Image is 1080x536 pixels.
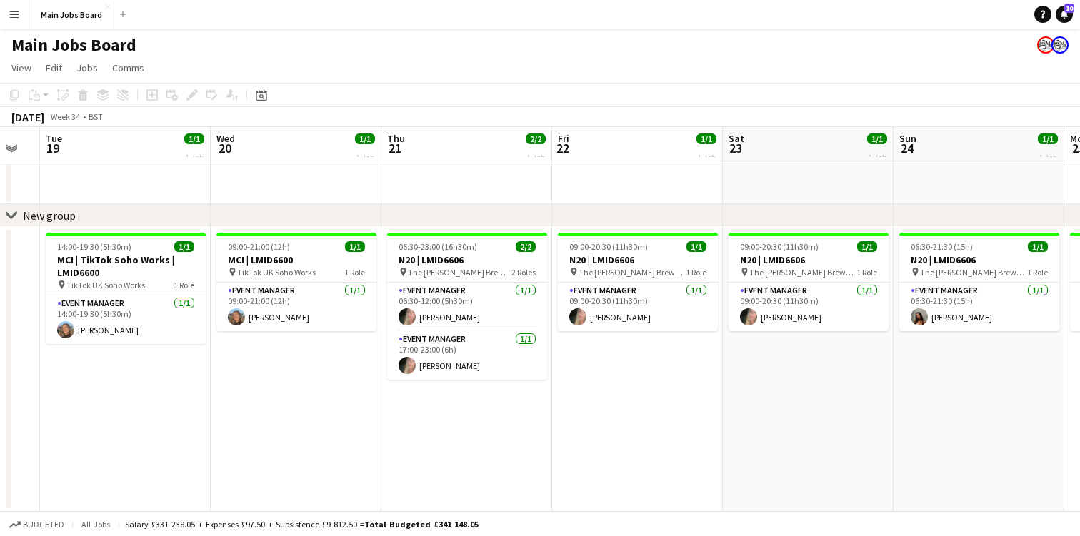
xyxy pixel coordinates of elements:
[174,280,194,290] span: 1 Role
[558,132,569,145] span: Fri
[899,233,1059,331] app-job-card: 06:30-21:30 (15h)1/1N20 | LMID6606 The [PERSON_NAME] Brewery1 RoleEvent Manager1/106:30-21:30 (15...
[729,233,889,331] app-job-card: 09:00-20:30 (11h30m)1/1N20 | LMID6606 The [PERSON_NAME] Brewery1 RoleEvent Manager1/109:00-20:30 ...
[216,283,376,331] app-card-role: Event Manager1/109:00-21:00 (12h)[PERSON_NAME]
[1051,36,1069,54] app-user-avatar: Alanya O'Donnell
[184,133,204,144] span: 1/1
[344,267,365,278] span: 1 Role
[356,146,374,156] div: 1 Job
[387,253,547,266] h3: N20 | LMID6606
[387,331,547,380] app-card-role: Event Manager1/117:00-23:00 (6h)[PERSON_NAME]
[1028,241,1048,252] span: 1/1
[71,59,104,77] a: Jobs
[899,132,916,145] span: Sun
[11,110,44,124] div: [DATE]
[899,253,1059,266] h3: N20 | LMID6606
[558,233,718,331] app-job-card: 09:00-20:30 (11h30m)1/1N20 | LMID6606 The [PERSON_NAME] Brewery1 RoleEvent Manager1/109:00-20:30 ...
[1056,6,1073,23] a: 10
[729,132,744,145] span: Sat
[516,241,536,252] span: 2/2
[214,140,235,156] span: 20
[46,233,206,344] app-job-card: 14:00-19:30 (5h30m)1/1MCI | TikTok Soho Works | LMID6600 TikTok UK Soho Works1 RoleEvent Manager1...
[46,253,206,279] h3: MCI | TikTok Soho Works | LMID6600
[556,140,569,156] span: 22
[511,267,536,278] span: 2 Roles
[216,253,376,266] h3: MCI | LMID6600
[920,267,1027,278] span: The [PERSON_NAME] Brewery
[11,34,136,56] h1: Main Jobs Board
[364,519,479,530] span: Total Budgeted £341 148.05
[569,241,648,252] span: 09:00-20:30 (11h30m)
[106,59,150,77] a: Comms
[1027,267,1048,278] span: 1 Role
[899,283,1059,331] app-card-role: Event Manager1/106:30-21:30 (15h)[PERSON_NAME]
[23,520,64,530] span: Budgeted
[558,283,718,331] app-card-role: Event Manager1/109:00-20:30 (11h30m)[PERSON_NAME]
[6,59,37,77] a: View
[125,519,479,530] div: Salary £331 238.05 + Expenses £97.50 + Subsistence £9 812.50 =
[46,132,62,145] span: Tue
[1037,36,1054,54] app-user-avatar: Alanya O'Donnell
[46,61,62,74] span: Edit
[44,140,62,156] span: 19
[897,140,916,156] span: 24
[76,61,98,74] span: Jobs
[385,140,405,156] span: 21
[911,241,973,252] span: 06:30-21:30 (15h)
[729,253,889,266] h3: N20 | LMID6606
[696,133,716,144] span: 1/1
[857,241,877,252] span: 1/1
[216,233,376,331] app-job-card: 09:00-21:00 (12h)1/1MCI | LMID6600 TikTok UK Soho Works1 RoleEvent Manager1/109:00-21:00 (12h)[PE...
[66,280,145,290] span: TikTok UK Soho Works
[558,253,718,266] h3: N20 | LMID6606
[868,146,886,156] div: 1 Job
[740,241,819,252] span: 09:00-20:30 (11h30m)
[57,241,131,252] span: 14:00-19:30 (5h30m)
[856,267,877,278] span: 1 Role
[1038,133,1058,144] span: 1/1
[29,1,114,29] button: Main Jobs Board
[237,267,316,278] span: TikTok UK Soho Works
[40,59,68,77] a: Edit
[1064,4,1074,13] span: 10
[89,111,103,122] div: BST
[749,267,856,278] span: The [PERSON_NAME] Brewery
[408,267,511,278] span: The [PERSON_NAME] Brewery
[345,241,365,252] span: 1/1
[579,267,686,278] span: The [PERSON_NAME] Brewery
[174,241,194,252] span: 1/1
[526,146,545,156] div: 1 Job
[47,111,83,122] span: Week 34
[216,132,235,145] span: Wed
[355,133,375,144] span: 1/1
[23,208,76,223] div: New group
[46,295,206,344] app-card-role: Event Manager1/114:00-19:30 (5h30m)[PERSON_NAME]
[729,283,889,331] app-card-role: Event Manager1/109:00-20:30 (11h30m)[PERSON_NAME]
[399,241,477,252] span: 06:30-23:00 (16h30m)
[112,61,144,74] span: Comms
[726,140,744,156] span: 23
[697,146,716,156] div: 1 Job
[387,132,405,145] span: Thu
[11,61,31,74] span: View
[1039,146,1057,156] div: 1 Job
[228,241,290,252] span: 09:00-21:00 (12h)
[7,517,66,532] button: Budgeted
[686,267,706,278] span: 1 Role
[387,233,547,380] app-job-card: 06:30-23:00 (16h30m)2/2N20 | LMID6606 The [PERSON_NAME] Brewery2 RolesEvent Manager1/106:30-12:00...
[526,133,546,144] span: 2/2
[79,519,113,530] span: All jobs
[867,133,887,144] span: 1/1
[686,241,706,252] span: 1/1
[387,283,547,331] app-card-role: Event Manager1/106:30-12:00 (5h30m)[PERSON_NAME]
[185,146,204,156] div: 1 Job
